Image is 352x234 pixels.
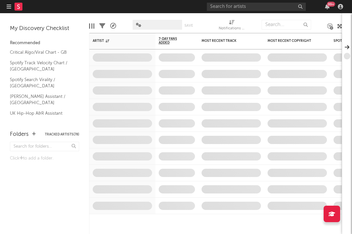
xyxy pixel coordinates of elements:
div: Folders [10,131,29,138]
button: 99+ [325,4,330,9]
div: Artist [93,39,142,43]
div: Edit Columns [89,16,94,36]
a: Spotify Track Velocity Chart / [GEOGRAPHIC_DATA] [10,59,73,73]
div: Recommended [10,39,79,47]
input: Search... [262,20,311,30]
a: UK Hip-Hop A&R Assistant [10,110,73,117]
div: Filters [99,16,105,36]
div: Click to add a folder. [10,155,79,162]
div: My Discovery Checklist [10,25,79,33]
div: 99 + [327,2,335,7]
input: Search for folders... [10,142,79,151]
div: Notifications (Artist) [219,25,245,33]
div: A&R Pipeline [110,16,116,36]
a: [PERSON_NAME] Assistant / [GEOGRAPHIC_DATA] [10,93,73,106]
button: Save [184,24,193,27]
span: 7-Day Fans Added [159,37,185,45]
a: Critical Algo/Viral Chart - GB [10,49,73,56]
div: Most Recent Track [202,39,251,43]
div: Most Recent Copyright [268,39,317,43]
div: Notifications (Artist) [219,16,245,36]
button: Tracked Artists(78) [45,133,79,136]
a: Spotify Search Virality / [GEOGRAPHIC_DATA] [10,76,73,90]
input: Search for artists [207,3,306,11]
